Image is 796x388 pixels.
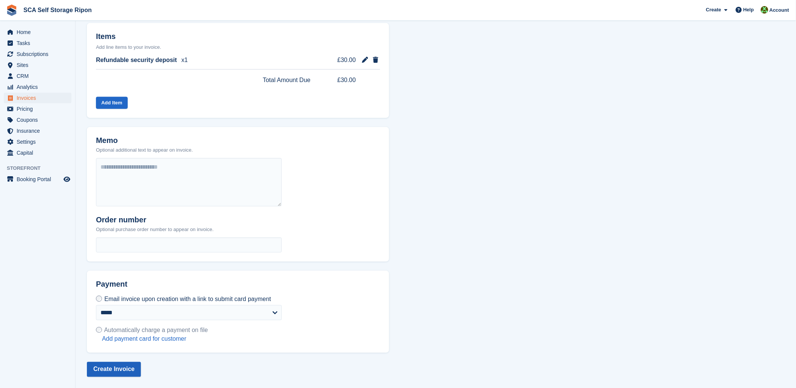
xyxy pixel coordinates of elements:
h2: Memo [96,136,193,145]
span: Refundable security deposit [96,56,177,65]
a: menu [4,82,71,92]
img: Kelly Neesham [761,6,768,14]
a: menu [4,60,71,70]
a: menu [4,137,71,147]
span: Analytics [17,82,62,92]
h2: Items [96,32,380,42]
span: Create [706,6,721,14]
span: Coupons [17,115,62,125]
span: Subscriptions [17,49,62,59]
span: Storefront [7,165,75,172]
img: stora-icon-8386f47178a22dfd0bd8f6a31ec36ba5ce8667c1dd55bd0f319d3a0aa187defe.svg [6,5,17,16]
h2: Order number [96,216,213,224]
span: CRM [17,71,62,81]
span: x1 [181,56,188,65]
span: Home [17,27,62,37]
input: Email invoice upon creation with a link to submit card payment [96,296,102,302]
span: Sites [17,60,62,70]
a: menu [4,38,71,48]
p: Optional additional text to appear on invoice. [96,146,193,154]
a: menu [4,93,71,103]
span: £30.00 [327,56,356,65]
span: Total Amount Due [263,76,311,85]
span: Invoices [17,93,62,103]
span: Tasks [17,38,62,48]
button: Create Invoice [87,362,141,377]
p: Add line items to your invoice. [96,43,380,51]
span: Settings [17,137,62,147]
a: menu [4,104,71,114]
span: Capital [17,147,62,158]
span: Automatically charge a payment on file [104,327,208,333]
span: £30.00 [327,76,356,85]
a: menu [4,71,71,81]
a: menu [4,27,71,37]
span: Insurance [17,126,62,136]
span: Account [770,6,789,14]
a: menu [4,115,71,125]
p: Optional purchase order number to appear on invoice. [96,226,213,233]
span: Booking Portal [17,174,62,185]
span: Help [743,6,754,14]
a: menu [4,174,71,185]
a: SCA Self Storage Ripon [20,4,95,16]
a: Add payment card for customer [102,335,208,343]
a: menu [4,147,71,158]
input: Automatically charge a payment on file Add payment card for customer [96,327,102,333]
span: Email invoice upon creation with a link to submit card payment [104,296,271,302]
h2: Payment [96,280,282,295]
a: menu [4,126,71,136]
button: Add Item [96,97,128,109]
a: Preview store [62,175,71,184]
a: menu [4,49,71,59]
span: Pricing [17,104,62,114]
